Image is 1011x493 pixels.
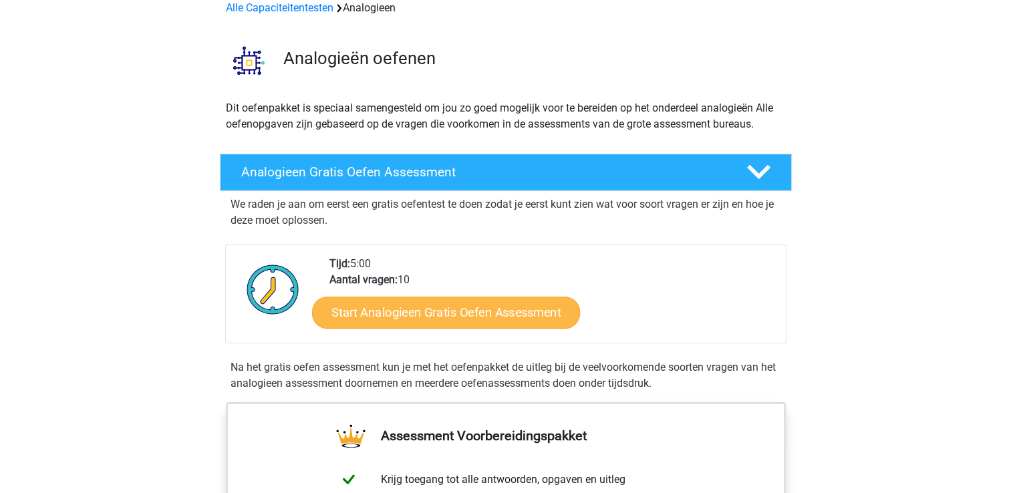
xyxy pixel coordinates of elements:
div: Na het gratis oefen assessment kun je met het oefenpakket de uitleg bij de veelvoorkomende soorte... [225,359,786,391]
p: We raden je aan om eerst een gratis oefentest te doen zodat je eerst kunt zien wat voor soort vra... [231,196,781,228]
a: Start Analogieen Gratis Oefen Assessment [312,296,580,328]
a: Alle Capaciteitentesten [226,1,333,14]
h3: Analogieën oefenen [283,48,781,69]
a: Analogieen Gratis Oefen Assessment [214,154,797,191]
img: Klok [239,256,307,323]
b: Tijd: [329,257,350,270]
div: 5:00 10 [319,256,785,343]
h4: Analogieen Gratis Oefen Assessment [241,164,725,180]
img: analogieen [221,32,277,89]
p: Dit oefenpakket is speciaal samengesteld om jou zo goed mogelijk voor te bereiden op het onderdee... [226,100,786,132]
b: Aantal vragen: [329,273,398,286]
